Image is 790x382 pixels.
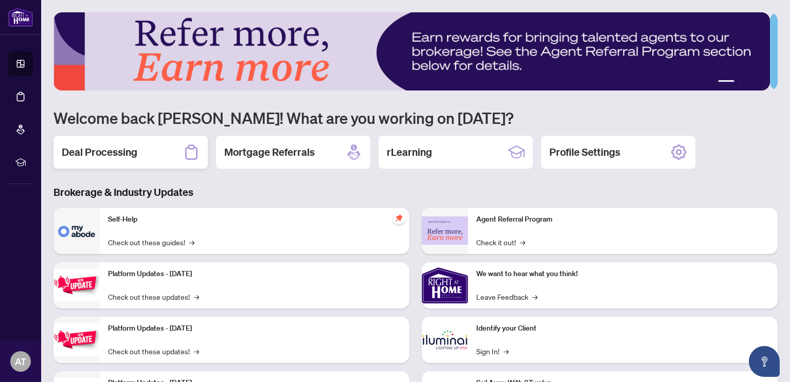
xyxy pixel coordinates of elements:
span: → [189,237,194,248]
h2: rLearning [387,145,432,159]
button: 2 [739,80,743,84]
span: → [194,345,199,357]
p: Identify your Client [476,323,769,334]
img: Identify your Client [422,317,468,363]
span: → [532,291,537,302]
button: 5 [763,80,767,84]
span: → [194,291,199,302]
p: Platform Updates - [DATE] [108,268,401,280]
p: Agent Referral Program [476,214,769,225]
p: Self-Help [108,214,401,225]
a: Check out these updates!→ [108,291,199,302]
img: Platform Updates - July 8, 2025 [53,323,100,356]
span: → [520,237,525,248]
button: 3 [747,80,751,84]
button: 4 [755,80,759,84]
a: Check out these guides!→ [108,237,194,248]
h3: Brokerage & Industry Updates [53,185,778,199]
a: Check it out!→ [476,237,525,248]
img: Slide 0 [53,12,770,90]
img: Agent Referral Program [422,216,468,245]
h2: Deal Processing [62,145,137,159]
p: We want to hear what you think! [476,268,769,280]
span: AT [15,354,26,369]
img: We want to hear what you think! [422,262,468,308]
img: logo [8,8,33,27]
h2: Profile Settings [549,145,620,159]
a: Check out these updates!→ [108,345,199,357]
h2: Mortgage Referrals [224,145,315,159]
h1: Welcome back [PERSON_NAME]! What are you working on [DATE]? [53,108,778,128]
img: Self-Help [53,208,100,254]
a: Sign In!→ [476,345,509,357]
span: pushpin [393,212,405,224]
span: → [504,345,509,357]
button: Open asap [749,346,780,377]
p: Platform Updates - [DATE] [108,323,401,334]
button: 1 [718,80,734,84]
a: Leave Feedback→ [476,291,537,302]
img: Platform Updates - July 21, 2025 [53,269,100,301]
